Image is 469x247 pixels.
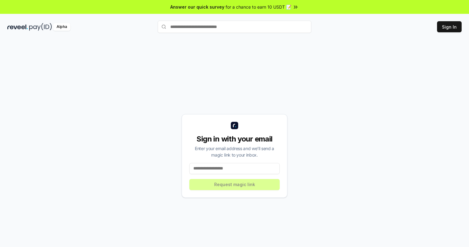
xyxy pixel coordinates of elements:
img: pay_id [29,23,52,31]
div: Enter your email address and we’ll send a magic link to your inbox. [189,145,280,158]
img: reveel_dark [7,23,28,31]
div: Sign in with your email [189,134,280,144]
div: Alpha [53,23,70,31]
span: for a chance to earn 10 USDT 📝 [226,4,291,10]
img: logo_small [231,122,238,129]
span: Answer our quick survey [170,4,224,10]
button: Sign In [437,21,462,32]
